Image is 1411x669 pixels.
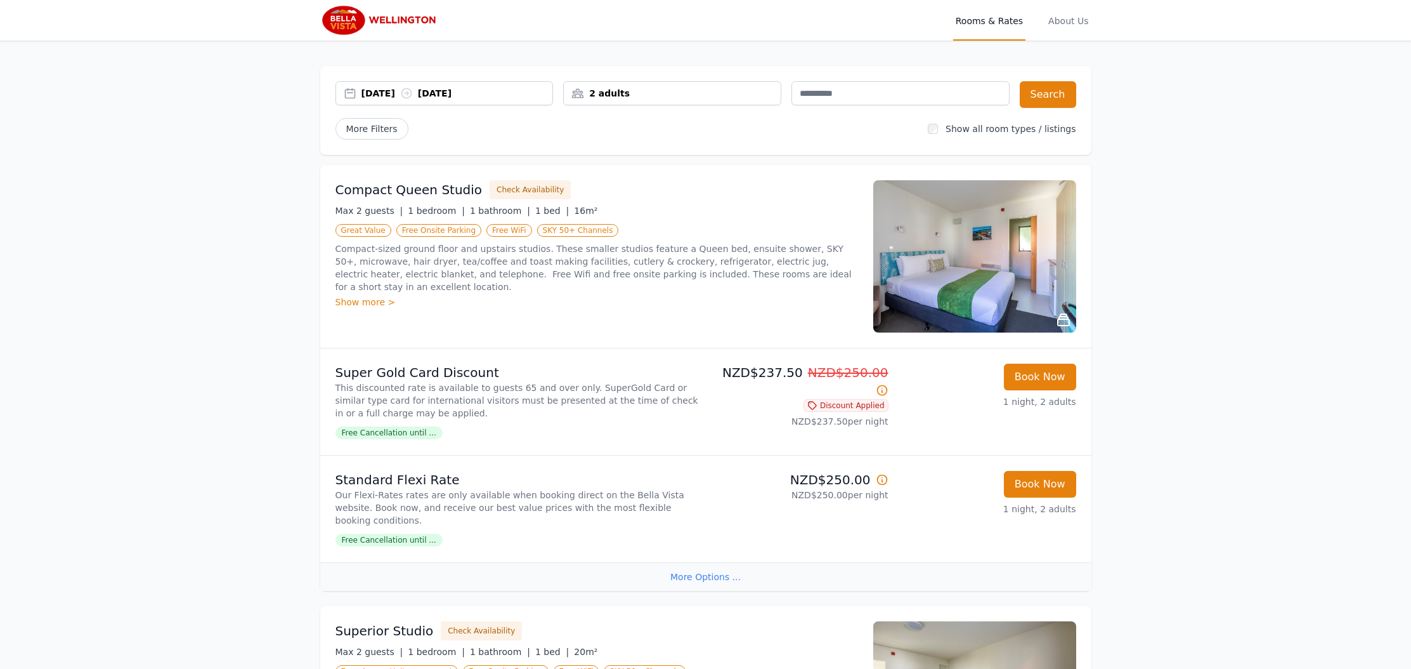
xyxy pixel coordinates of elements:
span: 1 bathroom | [470,647,530,657]
span: SKY 50+ Channels [537,224,619,237]
div: 2 adults [564,87,781,100]
span: 20m² [574,647,597,657]
span: 1 bedroom | [408,206,465,216]
img: Bella Vista Wellington [320,5,442,36]
p: Super Gold Card Discount [335,364,701,381]
span: 1 bed | [535,647,569,657]
span: Discount Applied [803,399,888,412]
div: More Options ... [320,562,1091,591]
span: 1 bed | [535,206,569,216]
h3: Superior Studio [335,622,434,640]
div: [DATE] [DATE] [361,87,553,100]
span: Free WiFi [486,224,532,237]
button: Check Availability [441,621,522,640]
span: Max 2 guests | [335,647,403,657]
p: NZD$237.50 [711,364,888,399]
label: Show all room types / listings [946,124,1076,134]
p: 1 night, 2 adults [899,395,1076,408]
p: Compact-sized ground floor and upstairs studios. These smaller studios feature a Queen bed, ensui... [335,242,858,293]
span: Free Onsite Parking [396,224,481,237]
span: More Filters [335,118,408,140]
p: Our Flexi-Rates rates are only available when booking direct on the Bella Vista website. Book now... [335,489,701,527]
span: Free Cancellation until ... [335,427,443,439]
button: Book Now [1004,364,1076,390]
span: 1 bathroom | [470,206,530,216]
h3: Compact Queen Studio [335,181,483,199]
span: 16m² [574,206,597,216]
p: This discounted rate is available to guests 65 and over only. SuperGold Card or similar type card... [335,381,701,420]
span: NZD$250.00 [808,365,888,380]
span: 1 bedroom | [408,647,465,657]
p: Standard Flexi Rate [335,471,701,489]
button: Book Now [1004,471,1076,498]
p: 1 night, 2 adults [899,503,1076,515]
span: Free Cancellation until ... [335,534,443,546]
span: Max 2 guests | [335,206,403,216]
button: Check Availability [490,180,571,199]
div: Show more > [335,296,858,308]
span: Great Value [335,224,391,237]
button: Search [1020,81,1076,108]
p: NZD$250.00 per night [711,489,888,501]
p: NZD$250.00 [711,471,888,489]
p: NZD$237.50 per night [711,415,888,428]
